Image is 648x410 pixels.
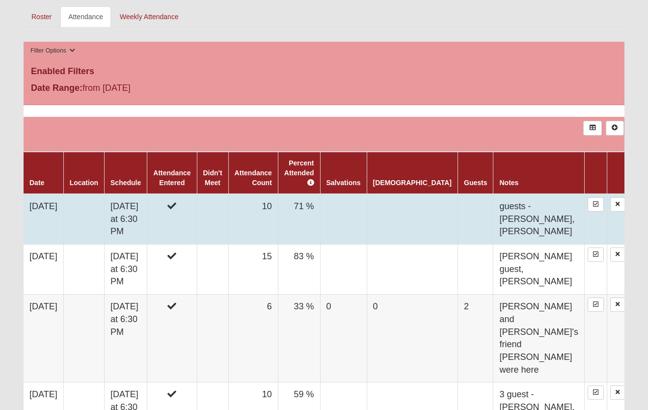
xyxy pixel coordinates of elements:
a: Attendance Count [235,169,272,187]
a: Enter Attendance [588,247,604,262]
a: Delete [610,247,625,262]
th: Guests [458,152,493,194]
a: Attendance [60,6,111,27]
a: Delete [610,385,625,400]
td: [DATE] at 6:30 PM [105,194,147,245]
td: guests - [PERSON_NAME], [PERSON_NAME] [493,194,584,245]
th: Salvations [320,152,367,194]
td: [DATE] [24,194,63,245]
a: Alt+N [606,121,624,135]
td: [DATE] at 6:30 PM [105,295,147,383]
a: Delete [610,298,625,312]
div: from [DATE] [24,82,224,97]
td: 6 [228,295,278,383]
td: [PERSON_NAME] and [PERSON_NAME]'s friend [PERSON_NAME] were here [493,295,584,383]
a: Enter Attendance [588,298,604,312]
td: [PERSON_NAME] guest, [PERSON_NAME] [493,245,584,295]
td: 83 % [278,245,320,295]
h4: Enabled Filters [31,66,617,77]
button: Filter Options [27,46,78,56]
td: 10 [228,194,278,245]
a: Delete [610,197,625,212]
a: Weekly Attendance [112,6,187,27]
a: Export to Excel [583,121,601,135]
a: Date [29,179,44,187]
a: Schedule [110,179,141,187]
td: [DATE] [24,245,63,295]
td: 15 [228,245,278,295]
a: Didn't Meet [203,169,222,187]
a: Location [70,179,98,187]
a: Notes [499,179,518,187]
td: 71 % [278,194,320,245]
td: 0 [367,295,458,383]
a: Attendance Entered [153,169,190,187]
label: Date Range: [31,82,82,95]
a: Percent Attended [284,159,314,187]
td: 0 [320,295,367,383]
td: 2 [458,295,493,383]
td: [DATE] [24,295,63,383]
a: Enter Attendance [588,197,604,212]
a: Enter Attendance [588,385,604,400]
th: [DEMOGRAPHIC_DATA] [367,152,458,194]
td: 33 % [278,295,320,383]
a: Roster [24,6,59,27]
td: [DATE] at 6:30 PM [105,245,147,295]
